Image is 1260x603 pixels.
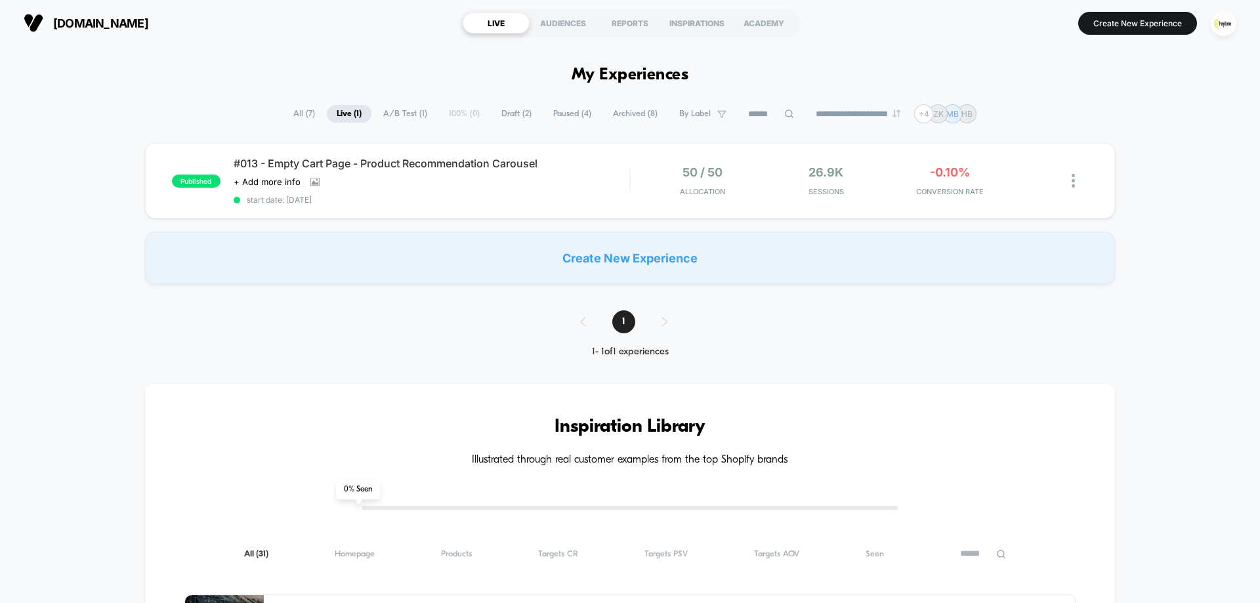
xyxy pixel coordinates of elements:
[53,16,148,30] span: [DOMAIN_NAME]
[567,346,694,358] div: 1 - 1 of 1 experiences
[961,109,973,119] p: HB
[283,105,325,123] span: All ( 7 )
[866,549,884,559] span: Seen
[336,480,380,499] span: 0 % Seen
[335,549,375,559] span: Homepage
[441,549,472,559] span: Products
[680,187,725,196] span: Allocation
[730,12,797,33] div: ACADEMY
[184,417,1076,438] h3: Inspiration Library
[597,12,663,33] div: REPORTS
[612,310,635,333] span: 1
[914,104,933,123] div: + 4
[644,549,688,559] span: Targets PSV
[768,187,885,196] span: Sessions
[20,12,152,33] button: [DOMAIN_NAME]
[663,12,730,33] div: INSPIRATIONS
[373,105,437,123] span: A/B Test ( 1 )
[145,232,1115,284] div: Create New Experience
[234,195,629,205] span: start date: [DATE]
[891,187,1009,196] span: CONVERSION RATE
[24,13,43,33] img: Visually logo
[1072,174,1075,188] img: close
[930,165,970,179] span: -0.10%
[256,550,268,558] span: ( 31 )
[234,157,629,170] span: #013 - Empty Cart Page - Product Recommendation Carousel
[682,165,723,179] span: 50 / 50
[327,105,371,123] span: Live ( 1 )
[492,105,541,123] span: Draft ( 2 )
[892,110,900,117] img: end
[463,12,530,33] div: LIVE
[946,109,959,119] p: MB
[679,109,711,119] span: By Label
[1078,12,1197,35] button: Create New Experience
[234,177,301,187] span: + Add more info
[530,12,597,33] div: AUDIENCES
[603,105,667,123] span: Archived ( 8 )
[1207,10,1240,37] button: ppic
[754,549,799,559] span: Targets AOV
[1211,10,1236,36] img: ppic
[572,66,689,85] h1: My Experiences
[244,549,268,559] span: All
[543,105,601,123] span: Paused ( 4 )
[184,454,1076,467] h4: Illustrated through real customer examples from the top Shopify brands
[538,549,578,559] span: Targets CR
[172,175,220,188] span: published
[808,165,843,179] span: 26.9k
[933,109,944,119] p: ZK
